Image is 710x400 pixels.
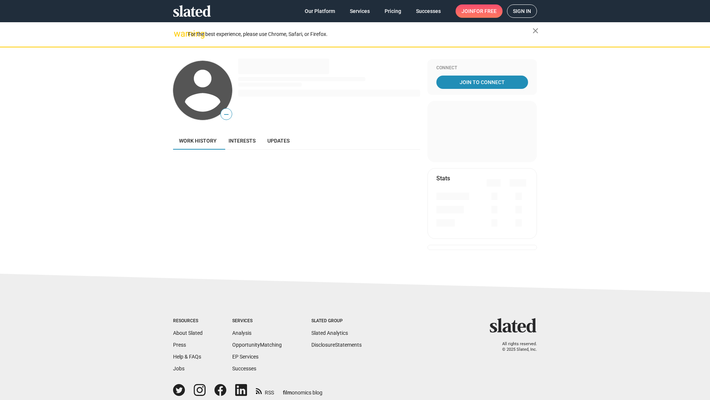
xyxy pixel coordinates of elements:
mat-icon: warning [174,29,183,38]
span: Work history [179,138,217,144]
a: Successes [232,366,256,371]
span: Interests [229,138,256,144]
span: Pricing [385,4,401,18]
a: OpportunityMatching [232,342,282,348]
a: Interests [223,132,261,150]
a: DisclosureStatements [311,342,362,348]
span: Sign in [513,5,531,17]
a: Press [173,342,186,348]
a: Pricing [379,4,407,18]
div: Resources [173,318,203,324]
span: Successes [416,4,441,18]
a: RSS [256,385,274,396]
div: Slated Group [311,318,362,324]
a: Slated Analytics [311,330,348,336]
a: EP Services [232,354,258,360]
a: Sign in [507,4,537,18]
span: Services [350,4,370,18]
a: Our Platform [299,4,341,18]
a: Updates [261,132,295,150]
span: Join To Connect [438,76,527,89]
span: — [221,110,232,119]
a: Help & FAQs [173,354,201,360]
a: Joinfor free [456,4,503,18]
div: Connect [436,65,528,71]
a: Analysis [232,330,251,336]
a: Join To Connect [436,76,528,89]
div: For the best experience, please use Chrome, Safari, or Firefox. [188,29,532,39]
a: Work history [173,132,223,150]
span: Updates [267,138,290,144]
p: All rights reserved. © 2025 Slated, Inc. [494,341,537,352]
mat-card-title: Stats [436,174,450,182]
div: Services [232,318,282,324]
span: Our Platform [305,4,335,18]
a: About Slated [173,330,203,336]
span: Join [461,4,497,18]
span: film [283,390,292,396]
mat-icon: close [531,26,540,35]
a: Jobs [173,366,185,371]
a: Successes [410,4,447,18]
a: Services [344,4,376,18]
a: filmonomics blog [283,383,322,396]
span: for free [473,4,497,18]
